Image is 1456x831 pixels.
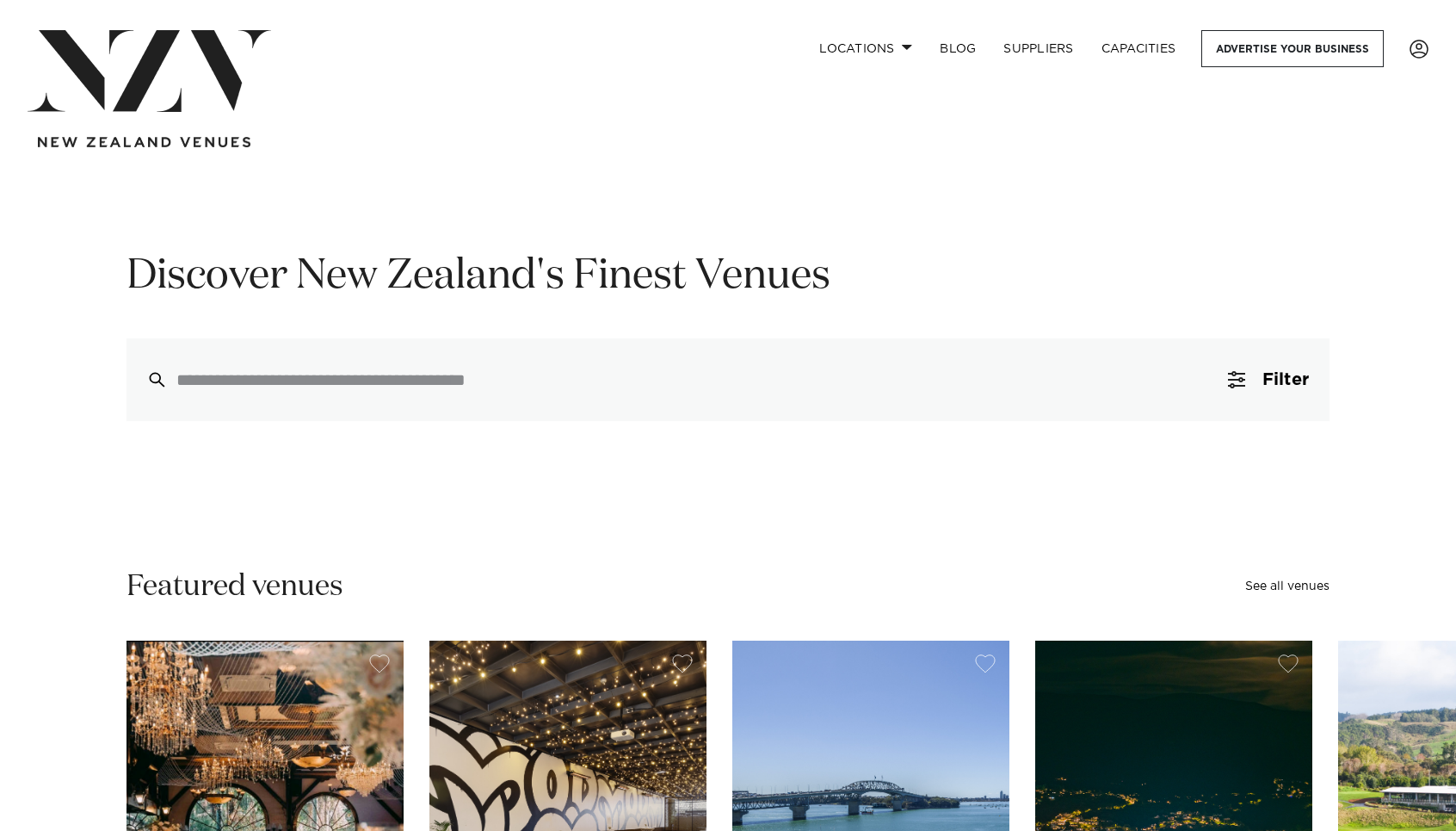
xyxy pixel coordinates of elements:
a: BLOG [926,30,990,67]
a: Advertise your business [1201,30,1384,67]
a: SUPPLIERS [990,30,1087,67]
a: Locations [805,30,926,67]
a: See all venues [1245,580,1330,592]
span: Filter [1262,371,1309,388]
button: Filter [1207,338,1330,421]
h1: Discover New Zealand's Finest Venues [126,250,1330,304]
h2: Featured venues [126,567,343,606]
img: new-zealand-venues-text.png [38,137,250,148]
img: nzv-logo.png [28,30,271,112]
a: Capacities [1088,30,1190,67]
